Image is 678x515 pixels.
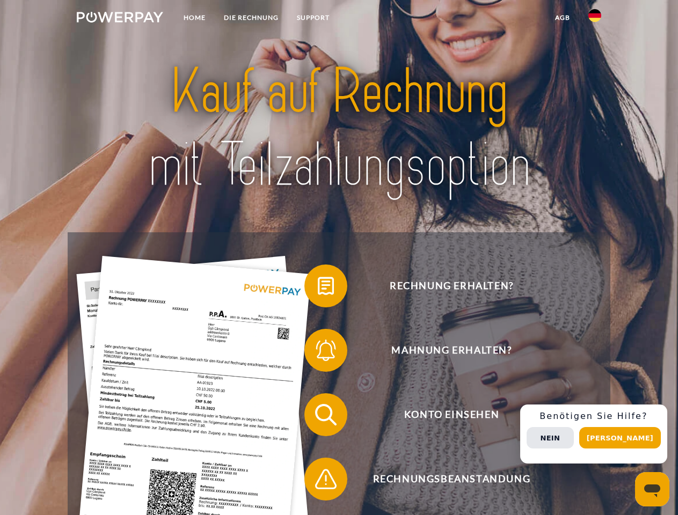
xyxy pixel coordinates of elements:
span: Rechnung erhalten? [320,264,583,307]
button: Nein [527,427,574,448]
img: de [588,9,601,22]
img: title-powerpay_de.svg [103,51,575,205]
a: Home [174,8,215,27]
img: qb_bell.svg [312,337,339,364]
a: SUPPORT [288,8,339,27]
span: Konto einsehen [320,393,583,436]
button: Mahnung erhalten? [304,329,584,372]
img: logo-powerpay-white.svg [77,12,163,23]
button: Rechnungsbeanstandung [304,458,584,501]
button: [PERSON_NAME] [579,427,661,448]
iframe: Button to launch messaging window [635,472,669,506]
img: qb_warning.svg [312,466,339,492]
a: agb [546,8,579,27]
img: qb_search.svg [312,401,339,428]
span: Mahnung erhalten? [320,329,583,372]
button: Rechnung erhalten? [304,264,584,307]
span: Rechnungsbeanstandung [320,458,583,501]
img: qb_bill.svg [312,273,339,299]
h3: Benötigen Sie Hilfe? [527,411,661,422]
a: DIE RECHNUNG [215,8,288,27]
button: Konto einsehen [304,393,584,436]
div: Schnellhilfe [520,404,667,464]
